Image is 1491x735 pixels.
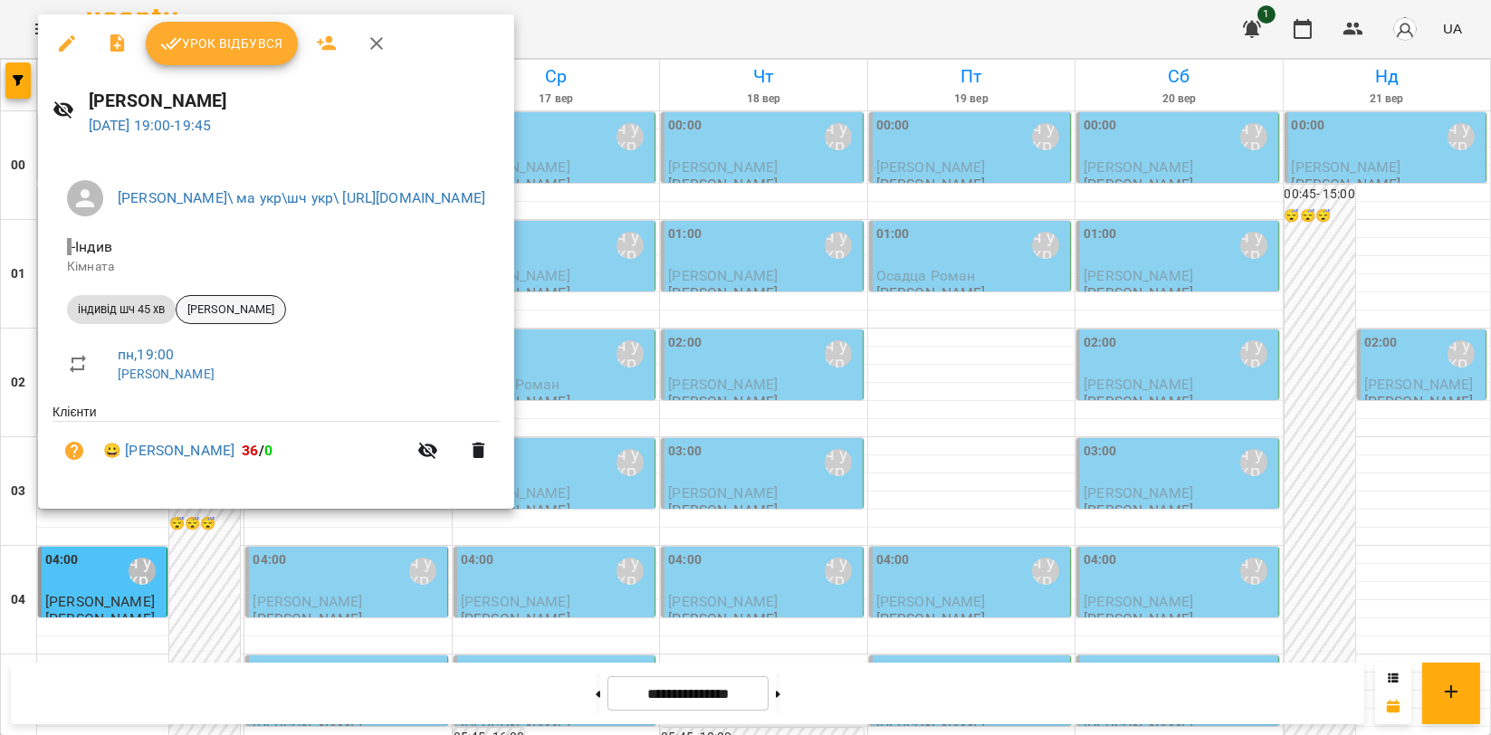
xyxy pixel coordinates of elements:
span: 0 [264,442,272,459]
span: - Індив [67,238,116,255]
a: 😀 [PERSON_NAME] [103,440,234,462]
b: / [242,442,272,459]
a: пн , 19:00 [118,346,174,363]
span: [PERSON_NAME] [177,301,285,318]
p: Кімната [67,258,485,276]
ul: Клієнти [53,403,500,487]
div: [PERSON_NAME] [176,295,286,324]
button: Урок відбувся [146,22,298,65]
a: [DATE] 19:00-19:45 [89,117,212,134]
span: Урок відбувся [160,33,283,54]
span: 36 [242,442,258,459]
span: індивід шч 45 хв [67,301,176,318]
h6: [PERSON_NAME] [89,87,501,115]
a: [PERSON_NAME] [118,367,215,381]
a: [PERSON_NAME]\ ма укр\шч укр\ [URL][DOMAIN_NAME] [118,189,485,206]
button: Візит ще не сплачено. Додати оплату? [53,429,96,472]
